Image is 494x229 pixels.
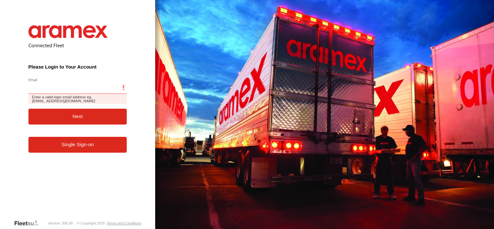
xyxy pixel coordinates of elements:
a: Single Sign-on [28,137,127,153]
img: Aramex [28,25,108,38]
label: Email [28,77,127,82]
em: [EMAIL_ADDRESS][DOMAIN_NAME] [32,99,95,103]
a: Terms and Conditions [107,221,141,225]
h3: Please Login to Your Account [28,64,127,70]
button: Next [28,109,127,125]
div: © Copyright 2025 - [77,221,141,225]
a: Visit our Website [14,220,44,226]
div: Version: 306.00 [48,221,73,225]
h2: Connected Fleet [28,42,127,49]
span: Enter a valid login email address eg. [28,94,127,104]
